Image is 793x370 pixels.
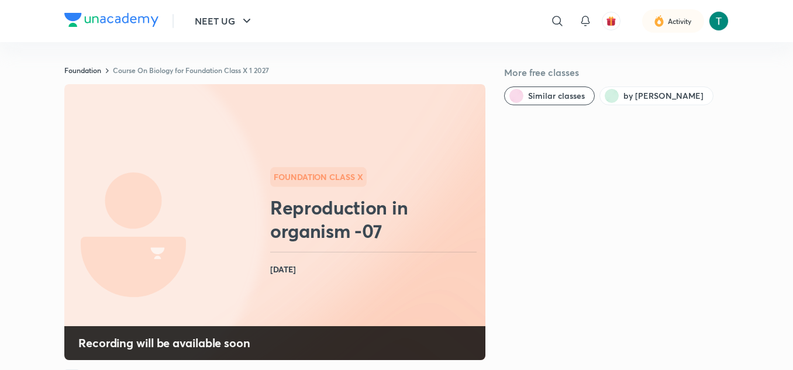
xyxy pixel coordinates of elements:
[64,13,158,30] a: Company Logo
[188,9,261,33] button: NEET UG
[504,87,595,105] button: Similar classes
[528,90,585,102] span: Similar classes
[599,87,713,105] button: by Kiran Yogi
[113,65,269,75] a: Course On Biology for Foundation Class X 1 2027
[64,13,158,27] img: Company Logo
[270,262,481,277] h4: [DATE]
[504,65,729,79] h5: More free classes
[78,336,250,351] h4: Recording will be available soon
[709,11,729,31] img: Tajvendra Singh
[64,65,101,75] a: Foundation
[270,196,481,243] h2: Reproduction in organism -07
[654,14,664,28] img: activity
[623,90,704,102] span: by Kiran Yogi
[602,12,620,30] button: avatar
[606,16,616,26] img: avatar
